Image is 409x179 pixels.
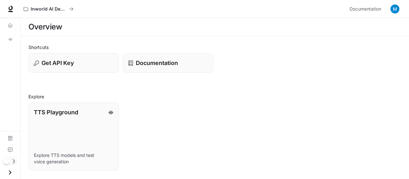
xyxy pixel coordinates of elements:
a: Documentation [347,3,386,15]
a: Overview [3,20,18,30]
span: Dark mode toggle [3,158,10,165]
h2: Explore [28,93,401,100]
button: Get API Key [28,53,119,73]
img: User avatar [390,4,399,13]
h1: Overview [28,20,62,33]
p: TTS Playground [34,108,78,117]
a: Documentation [123,53,213,73]
button: Open drawer [3,166,17,179]
a: Documentation [3,133,18,143]
a: Feedback [3,145,18,155]
p: Inworld AI Demos [31,6,66,12]
a: TTS Playground [3,34,18,45]
button: User avatar [389,3,401,15]
a: TTS PlaygroundExplore TTS models and test voice generation [28,102,119,170]
span: Documentation [350,5,381,13]
h2: Shortcuts [28,44,401,51]
button: All workspaces [21,3,76,15]
p: Documentation [136,59,178,67]
p: Explore TTS models and test voice generation [34,152,113,165]
p: Get API Key [42,59,74,67]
